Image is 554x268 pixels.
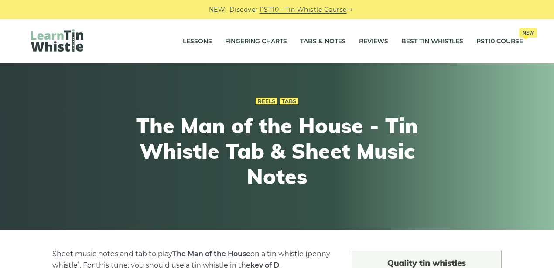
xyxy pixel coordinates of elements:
a: Lessons [183,31,212,52]
img: LearnTinWhistle.com [31,29,83,52]
a: Tabs [280,98,298,105]
span: New [519,28,537,38]
a: Best Tin Whistles [401,31,463,52]
strong: The Man of the House [172,250,250,258]
a: Reels [256,98,277,105]
h1: The Man of the House - Tin Whistle Tab & Sheet Music Notes [116,113,438,189]
a: Tabs & Notes [300,31,346,52]
a: Fingering Charts [225,31,287,52]
a: Reviews [359,31,388,52]
a: PST10 CourseNew [476,31,523,52]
